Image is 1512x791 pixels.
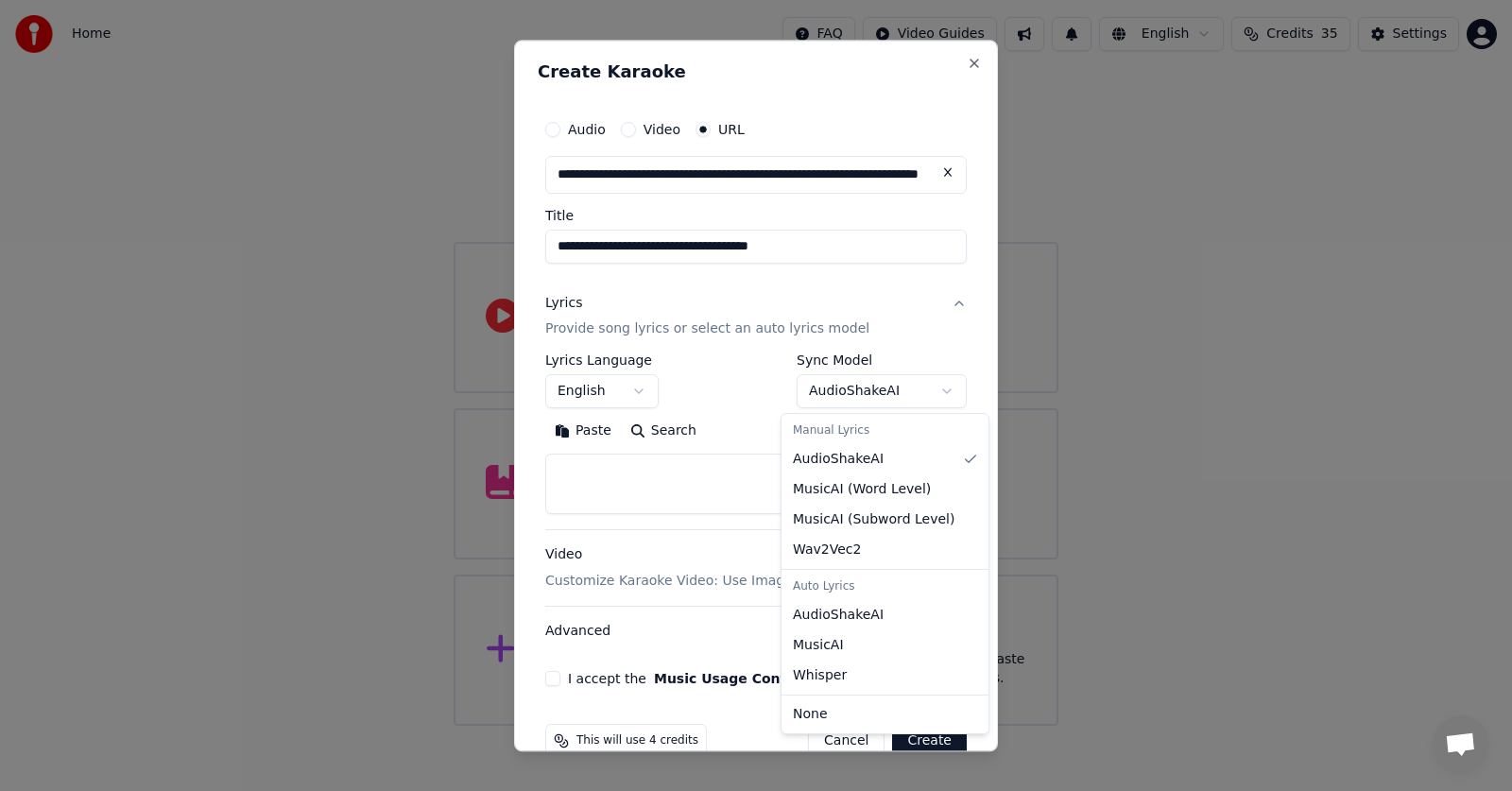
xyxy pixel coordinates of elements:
[785,574,985,600] div: Auto Lyrics
[785,418,985,444] div: Manual Lyrics
[793,666,847,685] span: Whisper
[793,510,954,529] span: MusicAI ( Subword Level )
[793,606,884,625] span: AudioShakeAI
[793,636,844,655] span: MusicAI
[793,480,931,499] span: MusicAI ( Word Level )
[793,705,828,724] span: None
[793,541,861,559] span: Wav2Vec2
[793,450,884,469] span: AudioShakeAI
